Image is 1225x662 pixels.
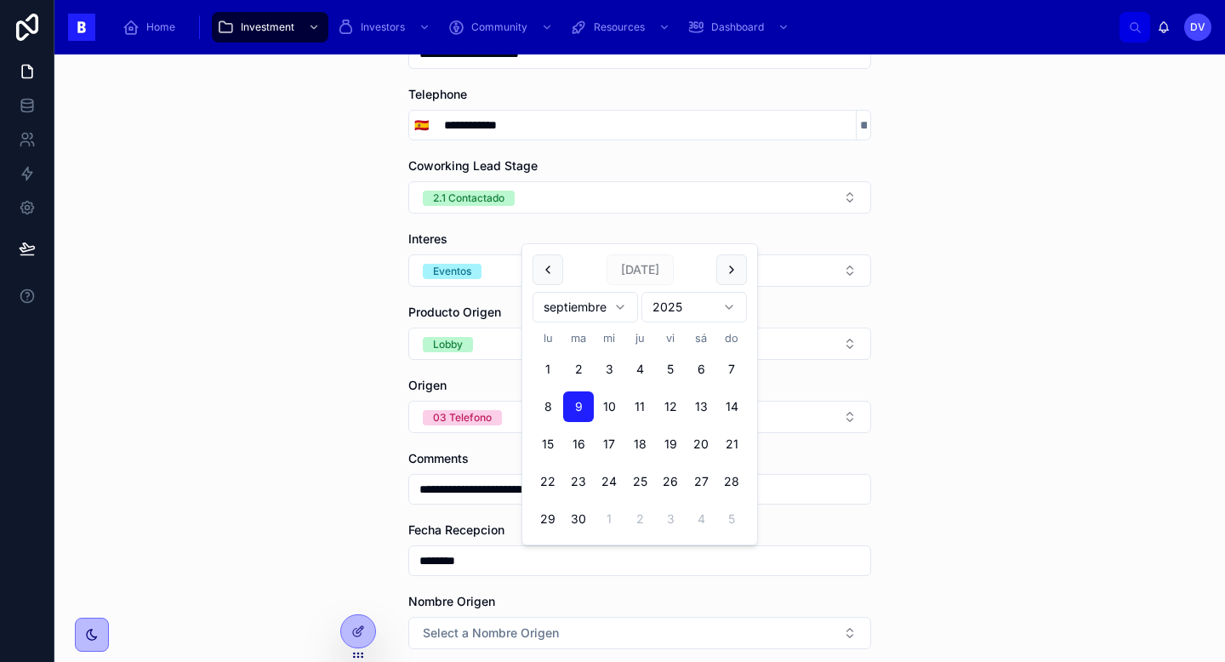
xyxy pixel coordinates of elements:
[471,20,527,34] span: Community
[716,429,747,459] button: domingo, 21 de septiembre de 2025
[68,14,95,41] img: App logo
[533,329,563,347] th: lunes
[682,12,798,43] a: Dashboard
[408,305,501,319] span: Producto Origen
[686,354,716,385] button: sábado, 6 de septiembre de 2025
[624,391,655,422] button: jueves, 11 de septiembre de 2025
[563,466,594,497] button: martes, 23 de septiembre de 2025
[716,391,747,422] button: domingo, 14 de septiembre de 2025
[624,466,655,497] button: jueves, 25 de septiembre de 2025
[563,391,594,422] button: Today, martes, 9 de septiembre de 2025, selected
[408,231,447,246] span: Interes
[117,12,187,43] a: Home
[241,20,294,34] span: Investment
[565,12,679,43] a: Resources
[408,522,504,537] span: Fecha Recepcion
[408,451,469,465] span: Comments
[408,594,495,608] span: Nombre Origen
[716,354,747,385] button: domingo, 7 de septiembre de 2025
[594,391,624,422] button: miércoles, 10 de septiembre de 2025
[686,429,716,459] button: sábado, 20 de septiembre de 2025
[533,354,563,385] button: lunes, 1 de septiembre de 2025
[563,329,594,347] th: martes
[624,329,655,347] th: jueves
[594,504,624,534] button: miércoles, 1 de octubre de 2025
[716,466,747,497] button: domingo, 28 de septiembre de 2025
[408,181,871,214] button: Select Button
[533,391,563,422] button: lunes, 8 de septiembre de 2025
[563,354,594,385] button: martes, 2 de septiembre de 2025
[533,429,563,459] button: lunes, 15 de septiembre de 2025
[533,466,563,497] button: lunes, 22 de septiembre de 2025
[408,617,871,649] button: Select Button
[1190,20,1205,34] span: DV
[361,20,405,34] span: Investors
[686,466,716,497] button: sábado, 27 de septiembre de 2025
[655,329,686,347] th: viernes
[212,12,328,43] a: Investment
[716,504,747,534] button: domingo, 5 de octubre de 2025
[716,329,747,347] th: domingo
[408,254,871,287] button: Select Button
[146,20,175,34] span: Home
[433,191,504,206] div: 2.1 Contactado
[408,401,871,433] button: Select Button
[433,264,471,279] div: Eventos
[423,408,502,425] button: Unselect I_03_TELEFONO
[433,410,492,425] div: 03 Telefono
[686,329,716,347] th: sábado
[686,391,716,422] button: sábado, 13 de septiembre de 2025
[332,12,439,43] a: Investors
[408,378,447,392] span: Origen
[594,354,624,385] button: miércoles, 3 de septiembre de 2025
[533,329,747,534] table: septiembre 2025
[442,12,561,43] a: Community
[624,504,655,534] button: jueves, 2 de octubre de 2025
[594,329,624,347] th: miércoles
[408,158,538,173] span: Coworking Lead Stage
[409,110,434,140] button: Select Button
[594,466,624,497] button: miércoles, 24 de septiembre de 2025
[655,466,686,497] button: viernes, 26 de septiembre de 2025
[563,504,594,534] button: martes, 30 de septiembre de 2025
[414,117,429,134] span: 🇪🇸
[655,391,686,422] button: viernes, 12 de septiembre de 2025
[624,354,655,385] button: jueves, 4 de septiembre de 2025
[423,625,559,642] span: Select a Nombre Origen
[624,429,655,459] button: jueves, 18 de septiembre de 2025
[408,328,871,360] button: Select Button
[655,429,686,459] button: viernes, 19 de septiembre de 2025
[686,504,716,534] button: sábado, 4 de octubre de 2025
[594,20,645,34] span: Resources
[533,504,563,534] button: lunes, 29 de septiembre de 2025
[109,9,1120,46] div: scrollable content
[655,354,686,385] button: viernes, 5 de septiembre de 2025
[563,429,594,459] button: martes, 16 de septiembre de 2025
[433,337,463,352] div: Lobby
[711,20,764,34] span: Dashboard
[655,504,686,534] button: viernes, 3 de octubre de 2025
[408,87,467,101] span: Telephone
[594,429,624,459] button: miércoles, 17 de septiembre de 2025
